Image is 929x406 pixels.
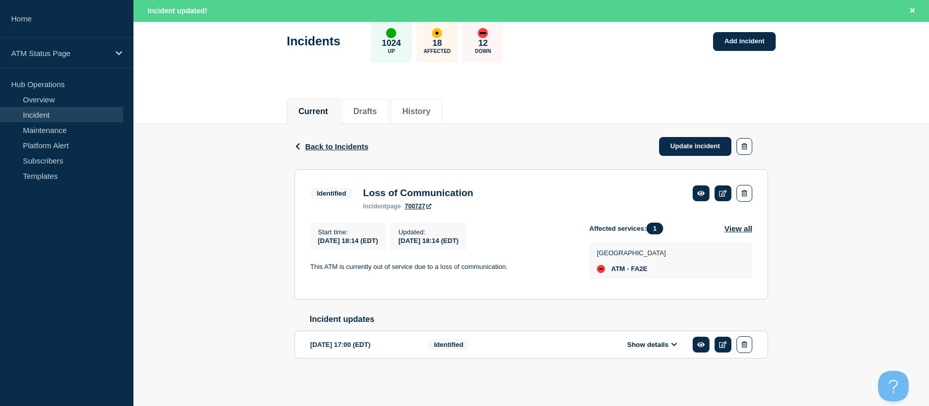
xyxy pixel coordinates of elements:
[363,203,387,210] span: incident
[318,237,378,245] span: [DATE] 18:14 (EDT)
[381,38,401,48] p: 1024
[363,187,473,199] h3: Loss of Communication
[478,38,488,48] p: 12
[298,107,328,116] button: Current
[287,34,340,48] h1: Incidents
[424,48,451,54] p: Affected
[402,107,430,116] button: History
[597,265,605,273] div: down
[398,228,458,236] p: Updated :
[398,236,458,245] div: [DATE] 18:14 (EDT)
[713,32,776,51] a: Add incident
[646,223,663,234] span: 1
[318,228,378,236] p: Start time :
[310,187,353,199] span: Identified
[353,107,377,116] button: Drafts
[432,28,442,38] div: affected
[597,249,666,257] p: [GEOGRAPHIC_DATA]
[724,223,752,234] button: View all
[294,142,368,151] button: Back to Incidents
[310,336,412,353] div: [DATE] 17:00 (EDT)
[611,265,647,273] span: ATM - FA2E
[310,315,768,324] h2: Incident updates
[659,137,731,156] a: Update incident
[363,203,401,210] p: page
[475,48,491,54] p: Down
[432,38,442,48] p: 18
[388,48,395,54] p: Up
[878,371,909,401] iframe: Help Scout Beacon - Open
[305,142,368,151] span: Back to Incidents
[148,7,207,15] span: Incident updated!
[405,203,431,210] a: 700727
[310,262,573,272] p: This ATM is currently out of service due to a loss of communication.
[427,339,470,350] span: Identified
[386,28,396,38] div: up
[906,5,919,17] button: Close banner
[11,49,109,58] p: ATM Status Page
[478,28,488,38] div: down
[624,340,680,349] button: Show details
[589,223,668,234] span: Affected services:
